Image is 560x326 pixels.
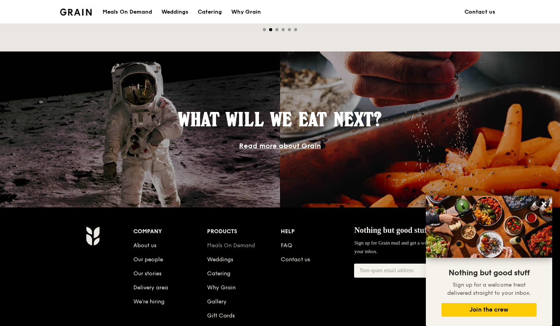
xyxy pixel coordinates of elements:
[133,298,165,305] a: We’re hiring
[207,284,236,291] a: Why Grain
[198,0,222,24] div: Catering
[207,256,233,263] a: Weddings
[161,0,188,24] div: Weddings
[207,242,255,249] a: Meals On Demand
[157,0,193,24] a: Weddings
[263,28,266,31] span: Go to slide 1
[281,256,310,263] a: Contact us
[239,142,321,150] a: Read more about Grain
[460,0,500,24] a: Contact us
[275,28,278,31] span: Go to slide 3
[354,264,441,278] input: Non-spam email address
[60,9,92,16] img: Grain
[354,240,491,254] span: Sign up for Grain mail and get a welcome treat delivered straight to your inbox.
[294,28,297,31] span: Go to slide 6
[207,226,281,237] div: Products
[231,0,261,24] div: Why Grain
[193,0,227,24] a: Catering
[133,242,156,249] a: About us
[282,28,285,31] span: Go to slide 4
[269,28,272,31] span: Go to slide 2
[281,226,354,237] div: Help
[354,226,429,234] span: Nothing but good stuff
[426,196,552,258] img: DSC07876-Edit02-Large.jpeg
[538,198,550,210] button: Close
[133,226,207,237] div: Company
[448,268,530,278] span: Nothing but good stuff
[103,0,152,24] div: Meals On Demand
[86,226,99,246] img: Grain
[133,270,161,277] a: Our stories
[178,108,382,131] span: What will we eat next?
[207,312,235,319] a: Gift Cards
[207,298,227,305] a: Gallery
[227,0,266,24] a: Why Grain
[133,256,163,263] a: Our people
[281,242,292,249] a: FAQ
[133,284,168,291] a: Delivery area
[441,303,537,317] button: Join the crew
[447,282,531,296] span: Sign up for a welcome treat delivered straight to your inbox.
[288,28,291,31] span: Go to slide 5
[207,270,230,277] a: Catering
